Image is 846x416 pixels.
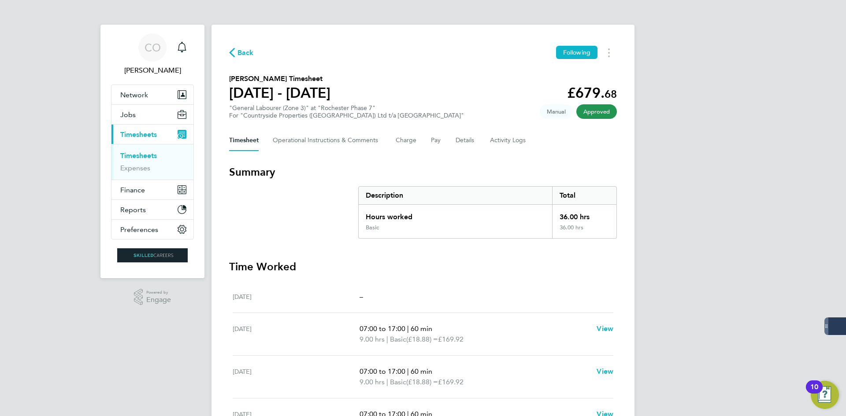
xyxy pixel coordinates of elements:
button: Jobs [111,105,193,124]
a: View [597,324,613,334]
span: £169.92 [438,335,464,343]
span: Engage [146,296,171,304]
button: Timesheet [229,130,259,151]
h3: Summary [229,165,617,179]
span: – [360,292,363,301]
span: View [597,324,613,333]
span: Preferences [120,225,158,234]
button: Charge [396,130,417,151]
button: Network [111,85,193,104]
div: "General Labourer (Zone 3)" at "Rochester Phase 7" [229,104,464,119]
span: (£18.88) = [406,378,438,386]
span: This timesheet was manually created. [540,104,573,119]
span: (£18.88) = [406,335,438,343]
div: [DATE] [233,291,360,302]
span: | [386,378,388,386]
div: For "Countryside Properties ([GEOGRAPHIC_DATA]) Ltd t/a [GEOGRAPHIC_DATA]" [229,112,464,119]
span: | [407,324,409,333]
div: Basic [366,224,379,231]
h3: Time Worked [229,260,617,274]
a: Powered byEngage [134,289,171,306]
button: Activity Logs [490,130,527,151]
span: Finance [120,186,145,194]
span: Basic [390,377,406,387]
button: Reports [111,200,193,219]
div: 10 [810,387,818,398]
span: Jobs [120,110,136,119]
div: 36.00 hrs [552,205,616,224]
span: 68 [605,88,617,100]
span: 07:00 to 17:00 [360,367,405,376]
span: This timesheet has been approved. [576,104,617,119]
button: Finance [111,180,193,199]
span: Timesheets [120,130,157,139]
div: [DATE] [233,324,360,345]
span: Craig O'Donovan [111,65,194,76]
span: 07:00 to 17:00 [360,324,405,333]
span: Basic [390,334,406,345]
h2: [PERSON_NAME] Timesheet [229,74,330,84]
h1: [DATE] - [DATE] [229,84,330,102]
span: View [597,367,613,376]
span: Back [237,48,254,58]
a: Timesheets [120,151,157,160]
a: Expenses [120,164,150,172]
span: Powered by [146,289,171,296]
span: | [386,335,388,343]
a: Go to home page [111,248,194,262]
button: Pay [431,130,442,151]
button: Details [456,130,476,151]
span: 9.00 hrs [360,378,385,386]
span: £169.92 [438,378,464,386]
a: View [597,366,613,377]
a: CO[PERSON_NAME] [111,33,194,76]
app-decimal: £679. [567,85,617,101]
nav: Main navigation [100,25,204,278]
div: Summary [358,186,617,239]
button: Preferences [111,220,193,239]
span: CO [145,42,161,53]
button: Back [229,47,254,58]
div: Timesheets [111,144,193,180]
img: skilledcareers-logo-retina.png [117,248,188,262]
div: 36.00 hrs [552,224,616,238]
span: | [407,367,409,376]
button: Open Resource Center, 10 new notifications [811,381,839,409]
span: Following [563,48,590,56]
span: 60 min [411,324,432,333]
span: 9.00 hrs [360,335,385,343]
span: Network [120,91,148,99]
button: Following [556,46,597,59]
span: Reports [120,206,146,214]
div: Description [359,187,552,204]
button: Timesheets Menu [601,46,617,59]
span: 60 min [411,367,432,376]
div: Hours worked [359,205,552,224]
button: Operational Instructions & Comments [273,130,382,151]
div: Total [552,187,616,204]
button: Timesheets [111,125,193,144]
div: [DATE] [233,366,360,387]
